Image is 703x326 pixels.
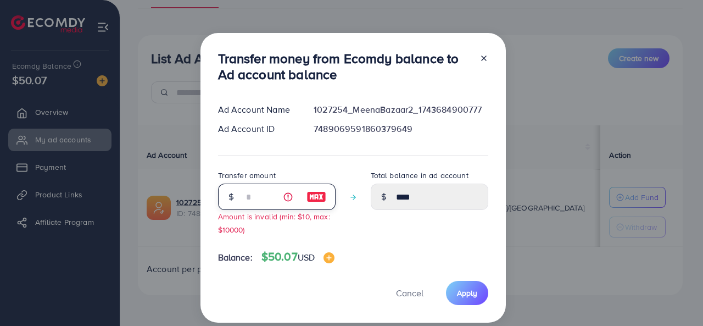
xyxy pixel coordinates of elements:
h3: Transfer money from Ecomdy balance to Ad account balance [218,51,471,82]
h4: $50.07 [261,250,334,264]
div: Ad Account ID [209,123,305,135]
div: Ad Account Name [209,103,305,116]
button: Apply [446,281,488,305]
label: Total balance in ad account [371,170,468,181]
img: image [323,252,334,263]
button: Cancel [382,281,437,305]
span: Balance: [218,251,253,264]
span: Apply [457,288,477,299]
img: image [306,190,326,203]
span: USD [298,251,315,263]
div: 7489069591860379649 [305,123,496,135]
div: 1027254_MeenaBazaar2_1743684900777 [305,103,496,116]
label: Transfer amount [218,170,276,181]
span: Cancel [396,287,423,299]
small: Amount is invalid (min: $10, max: $10000) [218,211,330,234]
iframe: Chat [656,277,695,318]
